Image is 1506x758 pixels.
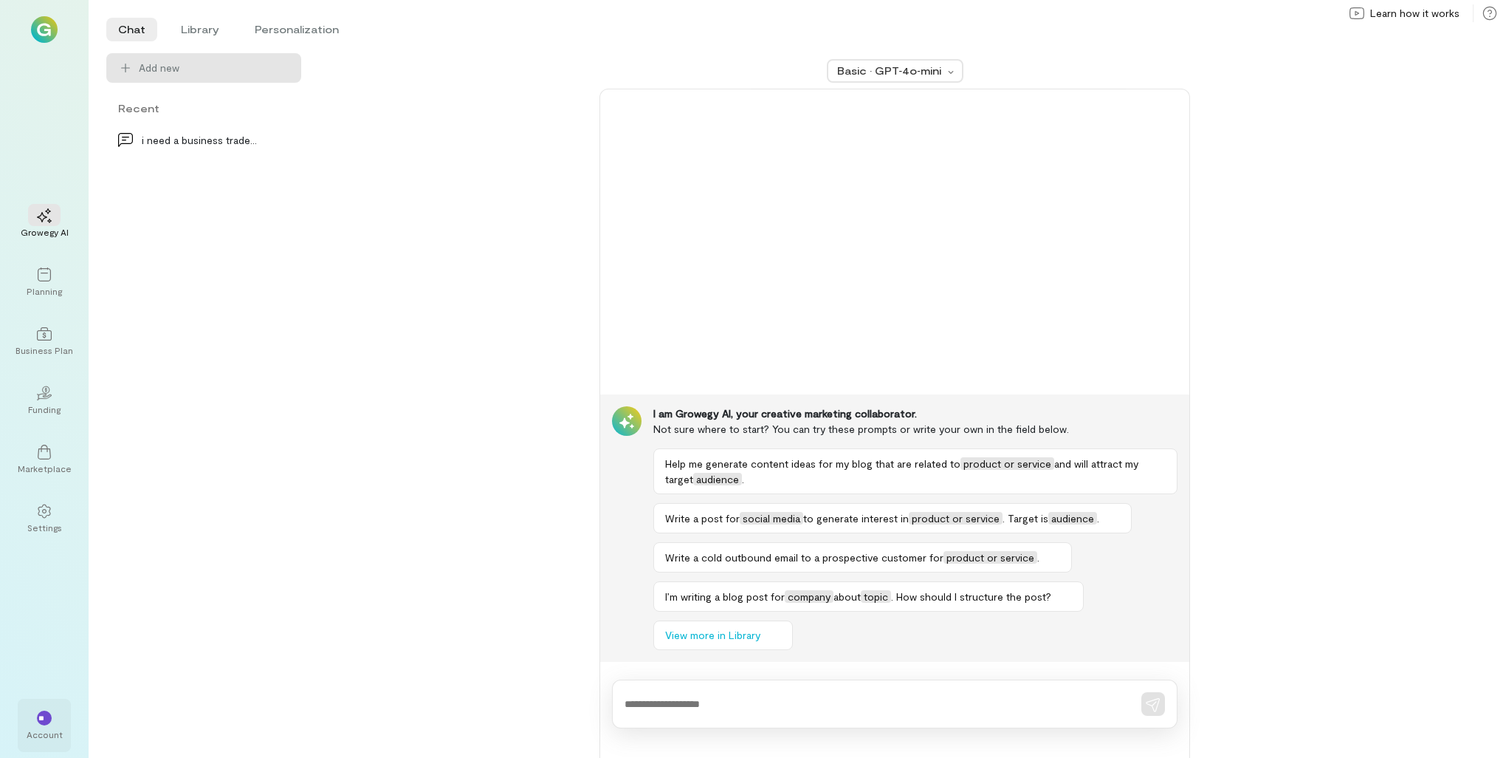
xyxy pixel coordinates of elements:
[28,403,61,415] div: Funding
[653,448,1177,494] button: Help me generate content ideas for my blog that are related toproduct or serviceand will attract ...
[243,18,351,41] li: Personalization
[18,374,71,427] a: Funding
[106,100,301,116] div: Recent
[665,457,960,470] span: Help me generate content ideas for my blog that are related to
[740,512,803,525] span: social media
[21,226,69,238] div: Growegy AI
[27,522,62,533] div: Settings
[18,256,71,309] a: Planning
[861,590,891,603] span: topic
[909,512,1003,525] span: product or service
[837,64,943,78] div: Basic · GPT‑4o‑mini
[742,473,744,485] span: .
[139,61,289,75] span: Add new
[960,457,1054,470] span: product or service
[653,542,1072,573] button: Write a cold outbound email to a prospective customer forproduct or service.
[665,512,740,525] span: Write a post for
[653,406,1177,421] div: I am Growegy AI, your creative marketing collaborator.
[693,473,742,485] span: audience
[27,285,62,297] div: Planning
[785,590,833,603] span: company
[653,621,793,650] button: View more in Library
[1097,512,1099,525] span: .
[1037,551,1039,564] span: .
[665,628,760,643] span: View more in Library
[18,492,71,545] a: Settings
[18,197,71,250] a: Growegy AI
[169,18,231,41] li: Library
[18,462,72,474] div: Marketplace
[18,433,71,486] a: Marketplace
[653,421,1177,437] div: Not sure where to start? You can try these prompts or write your own in the field below.
[943,551,1037,564] span: product or service
[803,512,909,525] span: to generate interest in
[106,18,157,41] li: Chat
[1003,512,1048,525] span: . Target is
[653,581,1084,612] button: I’m writing a blog post forcompanyabouttopic. How should I structure the post?
[653,503,1132,533] button: Write a post forsocial mediato generate interest inproduct or service. Target isaudience.
[665,551,943,564] span: Write a cold outbound email to a prospective customer for
[142,132,257,148] div: i need a business trade reference
[665,590,785,603] span: I’m writing a blog post for
[833,590,861,603] span: about
[27,728,63,740] div: Account
[1048,512,1097,525] span: audience
[891,590,1051,603] span: . How should I structure the post?
[16,344,73,356] div: Business Plan
[1370,6,1459,21] span: Learn how it works
[18,315,71,368] a: Business Plan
